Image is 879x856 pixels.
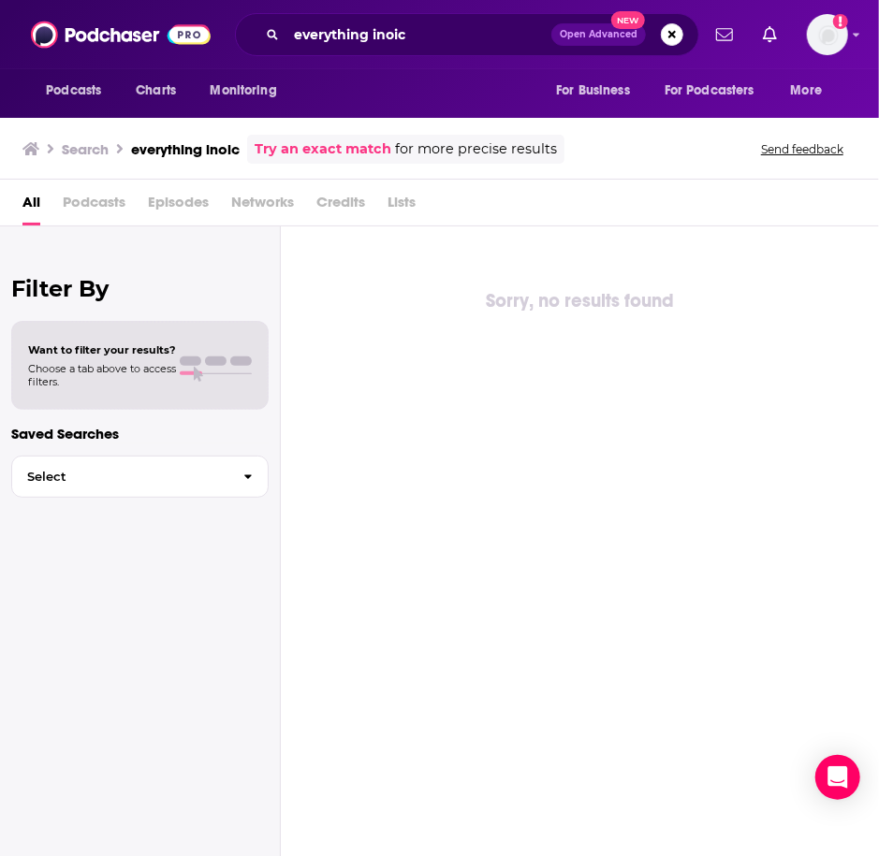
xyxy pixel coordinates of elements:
[551,23,646,46] button: Open AdvancedNew
[11,425,269,443] p: Saved Searches
[46,78,101,104] span: Podcasts
[210,78,276,104] span: Monitoring
[281,286,879,316] div: Sorry, no results found
[63,187,125,225] span: Podcasts
[33,73,125,109] button: open menu
[665,78,754,104] span: For Podcasters
[22,187,40,225] a: All
[31,17,211,52] img: Podchaser - Follow, Share and Rate Podcasts
[148,187,209,225] span: Episodes
[316,187,365,225] span: Credits
[11,456,269,498] button: Select
[395,138,557,160] span: for more precise results
[652,73,782,109] button: open menu
[231,187,294,225] span: Networks
[12,471,228,483] span: Select
[28,343,176,356] span: Want to filter your results?
[611,11,645,29] span: New
[791,78,823,104] span: More
[136,78,176,104] span: Charts
[388,187,416,225] span: Lists
[778,73,846,109] button: open menu
[62,140,109,158] h3: Search
[11,275,269,302] h2: Filter By
[255,138,391,160] a: Try an exact match
[807,14,848,55] img: User Profile
[235,13,699,56] div: Search podcasts, credits, & more...
[197,73,300,109] button: open menu
[560,30,637,39] span: Open Advanced
[286,20,551,50] input: Search podcasts, credits, & more...
[833,14,848,29] svg: Add a profile image
[124,73,187,109] a: Charts
[556,78,630,104] span: For Business
[131,140,240,158] h3: everything inoic
[28,362,176,388] span: Choose a tab above to access filters.
[807,14,848,55] button: Show profile menu
[755,141,849,157] button: Send feedback
[709,19,740,51] a: Show notifications dropdown
[815,755,860,800] div: Open Intercom Messenger
[543,73,653,109] button: open menu
[807,14,848,55] span: Logged in as Mallory813
[755,19,784,51] a: Show notifications dropdown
